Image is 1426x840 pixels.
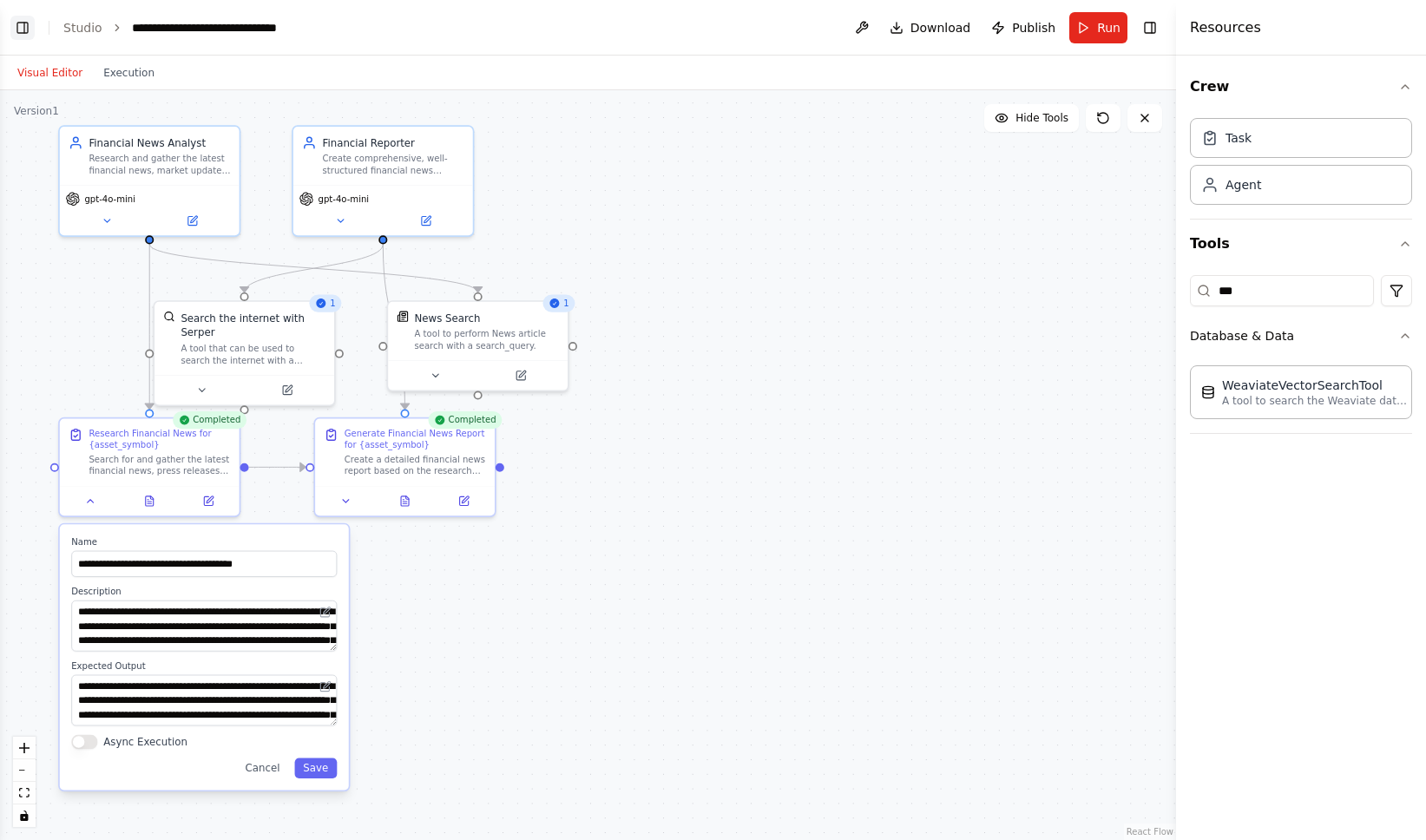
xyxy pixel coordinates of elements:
g: Edge from 5b3dd302-6915-4d4a-bff7-f04168e5d043 to fef69ae6-e034-475d-a450-96b5105a22fc [142,244,157,409]
div: CompletedGenerate Financial News Report for {asset_symbol}Create a detailed financial news report... [313,417,496,517]
button: Visual Editor [7,62,93,83]
div: Completed [173,411,246,429]
div: Tools [1190,268,1412,448]
p: A tool to search the Weaviate database for relevant information on internal documents. [1222,394,1413,408]
button: Database & Data [1190,313,1412,358]
a: Studio [63,21,102,35]
h4: Resources [1190,17,1261,38]
div: Agent [1226,176,1261,194]
span: Hide Tools [1015,111,1068,125]
div: WeaviateVectorSearchTool [1222,377,1413,394]
div: Financial News AnalystResearch and gather the latest financial news, market updates, and relevant... [58,125,240,237]
div: 1SerplyNewsSearchToolNews SearchA tool to perform News article search with a search_query. [387,300,569,391]
span: gpt-4o-mini [84,194,135,205]
span: gpt-4o-mini [318,194,369,205]
button: Open in editor [317,603,334,620]
g: Edge from bd8dd287-2a81-40f9-b788-f5e5e3d20570 to 3e4127df-19fb-4abc-aa68-f86130e25cb5 [237,244,391,292]
button: Open in side panel [183,492,233,509]
button: View output [119,492,181,509]
div: Research and gather the latest financial news, market updates, and relevant information about {as... [89,153,230,176]
button: Open in side panel [439,492,490,509]
div: Crew [1190,111,1412,219]
g: Edge from fef69ae6-e034-475d-a450-96b5105a22fc to df0c05e7-36ad-4fdb-87d7-43d3fb6099bc [249,460,306,475]
button: Download [883,12,978,43]
div: CompletedResearch Financial News for {asset_symbol}Search for and gather the latest financial new... [58,417,240,517]
div: Search the internet with Serper [181,311,325,340]
a: React Flow attribution [1127,827,1173,837]
button: toggle interactivity [13,804,36,827]
button: Open in side panel [246,382,328,399]
button: Crew [1190,62,1412,111]
button: zoom out [13,759,36,782]
button: Show left sidebar [10,16,35,40]
label: Description [71,586,337,597]
button: Execution [93,62,165,83]
div: Financial News Analyst [89,135,230,150]
button: Open in editor [317,678,334,695]
img: WeaviateVectorSearchTool [1201,385,1215,399]
div: Version 1 [14,104,59,118]
button: Cancel [236,758,288,778]
button: Open in side panel [384,212,467,229]
button: Run [1069,12,1127,43]
button: Publish [984,12,1062,43]
div: Search for and gather the latest financial news, press releases, earnings reports, analyst opinio... [89,454,230,477]
span: 1 [563,298,568,309]
div: A tool to perform News article search with a search_query. [414,328,558,351]
div: A tool that can be used to search the internet with a search_query. Supports different search typ... [181,343,325,366]
button: Hide right sidebar [1138,16,1162,40]
button: Hide Tools [984,104,1079,132]
div: Database & Data [1190,358,1412,433]
div: Generate Financial News Report for {asset_symbol} [345,428,486,451]
div: News Search [414,311,480,325]
button: Save [294,758,337,778]
nav: breadcrumb [63,19,327,36]
img: SerperDevTool [163,311,174,322]
div: Create comprehensive, well-structured financial news reports about {asset_symbol} based on the re... [323,153,464,176]
button: fit view [13,782,36,804]
button: Tools [1190,220,1412,268]
button: View output [374,492,436,509]
span: 1 [330,298,335,309]
label: Expected Output [71,660,337,672]
div: Task [1226,129,1252,147]
div: Completed [428,411,502,429]
div: React Flow controls [13,737,36,827]
div: Financial Reporter [323,135,464,150]
div: Research Financial News for {asset_symbol} [89,428,230,451]
label: Name [71,536,337,548]
span: Download [910,19,971,36]
button: zoom in [13,737,36,759]
g: Edge from bd8dd287-2a81-40f9-b788-f5e5e3d20570 to df0c05e7-36ad-4fdb-87d7-43d3fb6099bc [376,244,412,409]
div: Create a detailed financial news report based on the research findings about {asset_symbol}. Orga... [345,454,486,477]
g: Edge from 5b3dd302-6915-4d4a-bff7-f04168e5d043 to 4ff48072-f6a4-4f77-a0d5-89765173410f [142,244,485,292]
span: Publish [1012,19,1055,36]
label: Async Execution [103,735,187,750]
div: Financial ReporterCreate comprehensive, well-structured financial news reports about {asset_symbo... [292,125,474,237]
span: Run [1097,19,1120,36]
button: Open in side panel [479,367,562,384]
button: Open in side panel [151,212,233,229]
img: SerplyNewsSearchTool [397,311,408,322]
div: 1SerperDevToolSearch the internet with SerperA tool that can be used to search the internet with ... [153,300,335,406]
